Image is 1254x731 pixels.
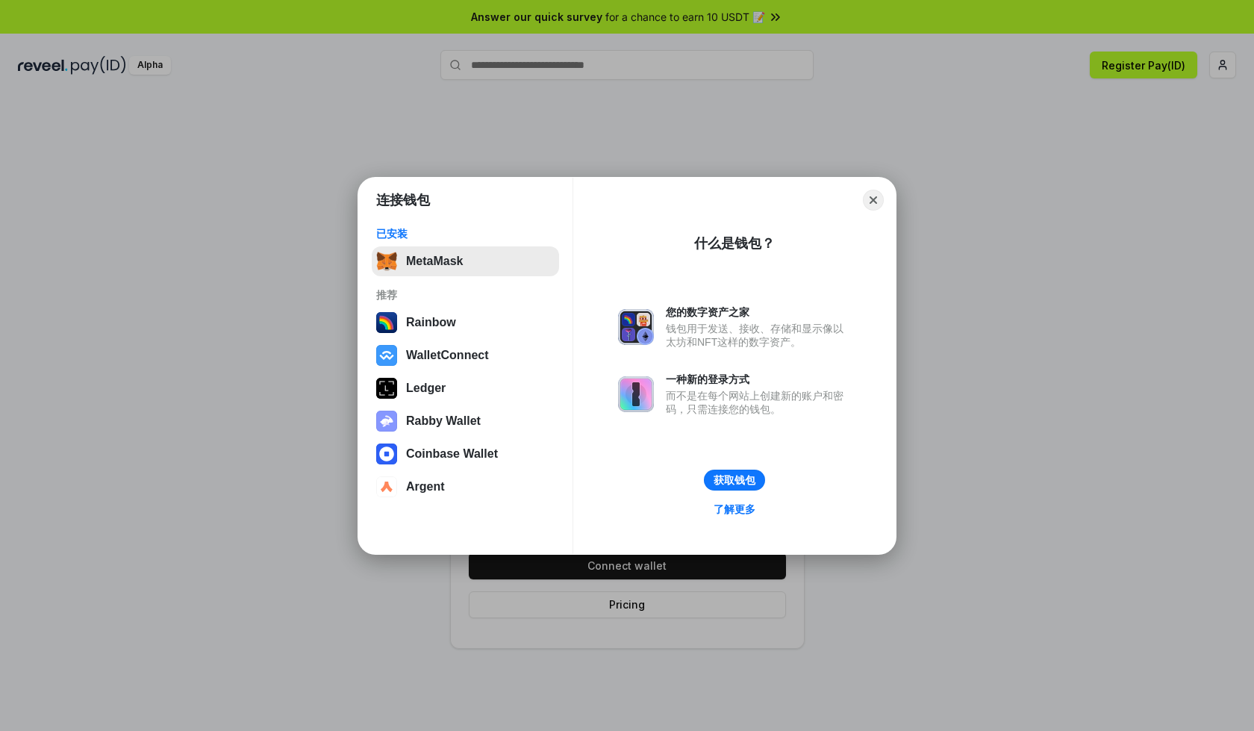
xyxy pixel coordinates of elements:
[376,251,397,272] img: svg+xml,%3Csvg%20fill%3D%22none%22%20height%3D%2233%22%20viewBox%3D%220%200%2035%2033%22%20width%...
[376,288,555,302] div: 推荐
[372,373,559,403] button: Ledger
[376,312,397,333] img: svg+xml,%3Csvg%20width%3D%22120%22%20height%3D%22120%22%20viewBox%3D%220%200%20120%20120%22%20fil...
[406,349,489,362] div: WalletConnect
[666,305,851,319] div: 您的数字资产之家
[666,322,851,349] div: 钱包用于发送、接收、存储和显示像以太坊和NFT这样的数字资产。
[406,316,456,329] div: Rainbow
[666,389,851,416] div: 而不是在每个网站上创建新的账户和密码，只需连接您的钱包。
[372,246,559,276] button: MetaMask
[372,308,559,337] button: Rainbow
[406,447,498,461] div: Coinbase Wallet
[372,472,559,502] button: Argent
[376,476,397,497] img: svg+xml,%3Csvg%20width%3D%2228%22%20height%3D%2228%22%20viewBox%3D%220%200%2028%2028%22%20fill%3D...
[666,373,851,386] div: 一种新的登录方式
[372,439,559,469] button: Coinbase Wallet
[618,376,654,412] img: svg+xml,%3Csvg%20xmlns%3D%22http%3A%2F%2Fwww.w3.org%2F2000%2Fsvg%22%20fill%3D%22none%22%20viewBox...
[376,227,555,240] div: 已安装
[376,345,397,366] img: svg+xml,%3Csvg%20width%3D%2228%22%20height%3D%2228%22%20viewBox%3D%220%200%2028%2028%22%20fill%3D...
[406,255,463,268] div: MetaMask
[372,406,559,436] button: Rabby Wallet
[376,411,397,432] img: svg+xml,%3Csvg%20xmlns%3D%22http%3A%2F%2Fwww.w3.org%2F2000%2Fsvg%22%20fill%3D%22none%22%20viewBox...
[376,191,430,209] h1: 连接钱包
[704,470,765,491] button: 获取钱包
[863,190,884,211] button: Close
[694,234,775,252] div: 什么是钱包？
[618,309,654,345] img: svg+xml,%3Csvg%20xmlns%3D%22http%3A%2F%2Fwww.w3.org%2F2000%2Fsvg%22%20fill%3D%22none%22%20viewBox...
[376,378,397,399] img: svg+xml,%3Csvg%20xmlns%3D%22http%3A%2F%2Fwww.w3.org%2F2000%2Fsvg%22%20width%3D%2228%22%20height%3...
[705,500,764,519] a: 了解更多
[406,382,446,395] div: Ledger
[406,414,481,428] div: Rabby Wallet
[406,480,445,494] div: Argent
[714,473,755,487] div: 获取钱包
[376,444,397,464] img: svg+xml,%3Csvg%20width%3D%2228%22%20height%3D%2228%22%20viewBox%3D%220%200%2028%2028%22%20fill%3D...
[714,503,755,516] div: 了解更多
[372,340,559,370] button: WalletConnect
